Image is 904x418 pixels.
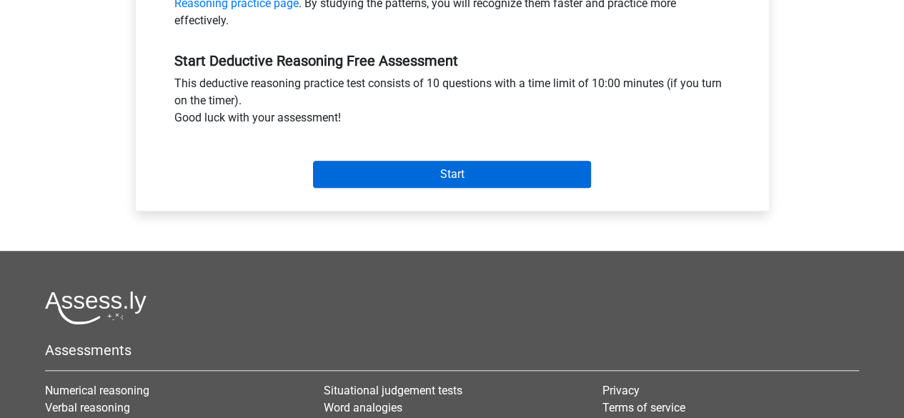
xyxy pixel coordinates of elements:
[602,384,639,397] a: Privacy
[313,161,591,188] input: Start
[45,291,146,324] img: Assessly logo
[324,384,462,397] a: Situational judgement tests
[324,401,402,414] a: Word analogies
[45,401,130,414] a: Verbal reasoning
[164,75,741,132] div: This deductive reasoning practice test consists of 10 questions with a time limit of 10:00 minute...
[602,401,685,414] a: Terms of service
[45,384,149,397] a: Numerical reasoning
[174,52,730,69] h5: Start Deductive Reasoning Free Assessment
[45,342,859,359] h5: Assessments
